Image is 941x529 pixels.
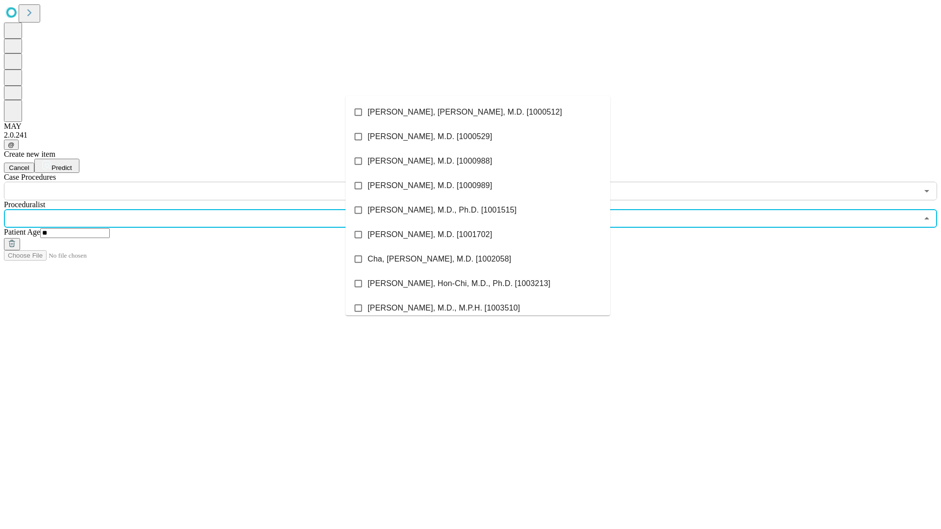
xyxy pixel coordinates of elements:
[4,200,45,209] span: Proceduralist
[4,163,34,173] button: Cancel
[368,278,550,289] span: [PERSON_NAME], Hon-Chi, M.D., Ph.D. [1003213]
[368,155,492,167] span: [PERSON_NAME], M.D. [1000988]
[368,302,520,314] span: [PERSON_NAME], M.D., M.P.H. [1003510]
[368,253,511,265] span: Cha, [PERSON_NAME], M.D. [1002058]
[368,229,492,240] span: [PERSON_NAME], M.D. [1001702]
[9,164,29,171] span: Cancel
[51,164,72,171] span: Predict
[920,212,934,225] button: Close
[4,131,937,140] div: 2.0.241
[368,106,562,118] span: [PERSON_NAME], [PERSON_NAME], M.D. [1000512]
[8,141,15,148] span: @
[368,180,492,192] span: [PERSON_NAME], M.D. [1000989]
[34,159,79,173] button: Predict
[4,173,56,181] span: Scheduled Procedure
[368,131,492,143] span: [PERSON_NAME], M.D. [1000529]
[4,122,937,131] div: MAY
[4,228,40,236] span: Patient Age
[4,150,55,158] span: Create new item
[368,204,517,216] span: [PERSON_NAME], M.D., Ph.D. [1001515]
[4,140,19,150] button: @
[920,184,934,198] button: Open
